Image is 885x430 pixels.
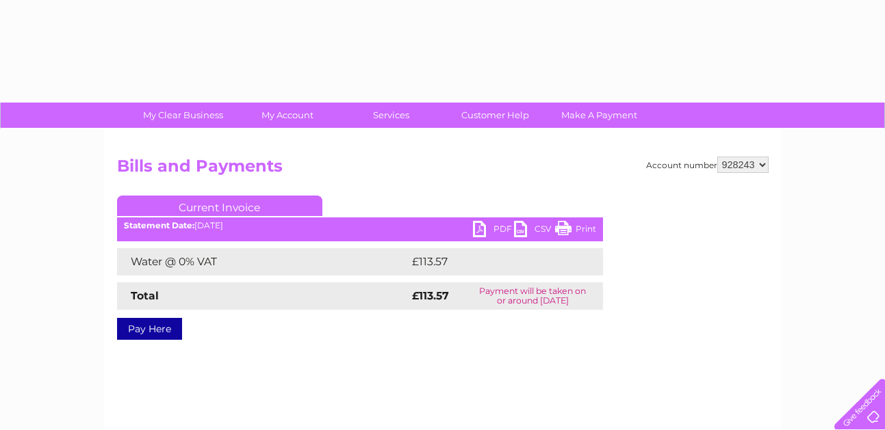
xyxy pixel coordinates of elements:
b: Statement Date: [124,220,194,230]
td: £113.57 [409,248,576,276]
a: Customer Help [439,103,552,128]
a: Print [555,221,596,241]
td: Payment will be taken on or around [DATE] [463,282,603,310]
a: Services [335,103,448,128]
a: Current Invoice [117,196,322,216]
a: PDF [473,221,514,241]
strong: Total [131,289,159,302]
a: Make A Payment [543,103,656,128]
a: CSV [514,221,555,241]
strong: £113.57 [412,289,449,302]
a: My Clear Business [127,103,240,128]
a: Pay Here [117,318,182,340]
a: My Account [231,103,344,128]
div: Account number [646,157,769,173]
td: Water @ 0% VAT [117,248,409,276]
div: [DATE] [117,221,603,230]
h2: Bills and Payments [117,157,769,183]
